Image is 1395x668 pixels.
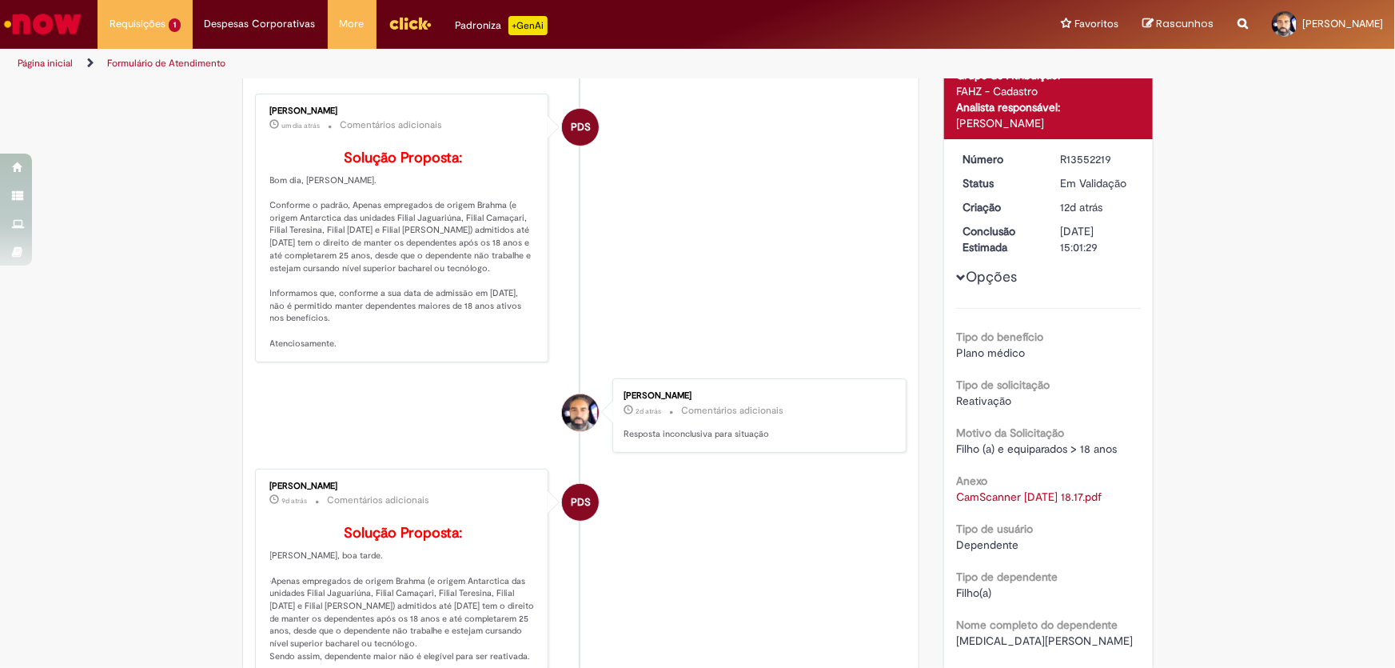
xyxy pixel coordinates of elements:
[1061,223,1135,255] div: [DATE] 15:01:29
[562,394,599,431] div: Edimilson Souza Da Silva
[340,16,365,32] span: More
[636,406,661,416] span: 2d atrás
[951,199,1049,215] dt: Criação
[636,406,661,416] time: 29/09/2025 04:44:53
[1074,16,1118,32] span: Favoritos
[956,99,1141,115] div: Analista responsável:
[12,49,918,78] ul: Trilhas de página
[2,8,84,40] img: ServiceNow
[956,490,1102,504] a: Download de CamScanner 19-09-2025 18.17.pdf
[562,484,599,521] div: Priscila De Souza Moreira
[956,83,1141,99] div: FAHZ - Cadastro
[624,428,890,441] p: Resposta inconclusiva para situação
[341,118,443,132] small: Comentários adicionais
[951,175,1049,191] dt: Status
[344,524,462,542] b: Solução Proposta:
[951,151,1049,167] dt: Número
[1302,17,1383,30] span: [PERSON_NAME]
[956,570,1058,584] b: Tipo de dependente
[956,618,1118,632] b: Nome completo do dependente
[956,330,1043,344] b: Tipo do benefício
[205,16,316,32] span: Despesas Corporativas
[956,586,991,600] span: Filho(a)
[956,378,1050,392] b: Tipo de solicitação
[956,442,1117,456] span: Filho (a) e equiparados > 18 anos
[344,149,462,167] b: Solução Proposta:
[624,391,890,401] div: [PERSON_NAME]
[951,223,1049,255] dt: Conclusão Estimada
[1156,16,1214,31] span: Rascunhos
[18,57,73,70] a: Página inicial
[571,483,591,522] span: PDS
[328,494,430,507] small: Comentários adicionais
[956,474,987,488] b: Anexo
[282,121,321,130] span: um dia atrás
[270,150,536,350] p: Bom dia, [PERSON_NAME]. Conforme o padrão, Apenas empregados de origem Brahma (e origem Antarctic...
[107,57,225,70] a: Formulário de Atendimento
[282,496,308,506] span: 9d atrás
[1061,200,1103,214] time: 19/09/2025 23:59:58
[110,16,165,32] span: Requisições
[508,16,548,35] p: +GenAi
[956,426,1064,440] b: Motivo da Solicitação
[1142,17,1214,32] a: Rascunhos
[956,522,1033,536] b: Tipo de usuário
[1061,199,1135,215] div: 19/09/2025 23:59:58
[169,18,181,32] span: 1
[956,538,1018,552] span: Dependente
[270,482,536,491] div: [PERSON_NAME]
[956,394,1011,408] span: Reativação
[562,109,599,146] div: Priscila De Souza Moreira
[282,121,321,130] time: 29/09/2025 10:06:20
[456,16,548,35] div: Padroniza
[681,404,783,418] small: Comentários adicionais
[270,106,536,116] div: [PERSON_NAME]
[1061,175,1135,191] div: Em Validação
[1061,200,1103,214] span: 12d atrás
[956,115,1141,131] div: [PERSON_NAME]
[1061,151,1135,167] div: R13552219
[571,108,591,146] span: PDS
[956,346,1025,360] span: Plano médico
[282,496,308,506] time: 22/09/2025 15:58:31
[956,634,1133,648] span: [MEDICAL_DATA][PERSON_NAME]
[389,11,432,35] img: click_logo_yellow_360x200.png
